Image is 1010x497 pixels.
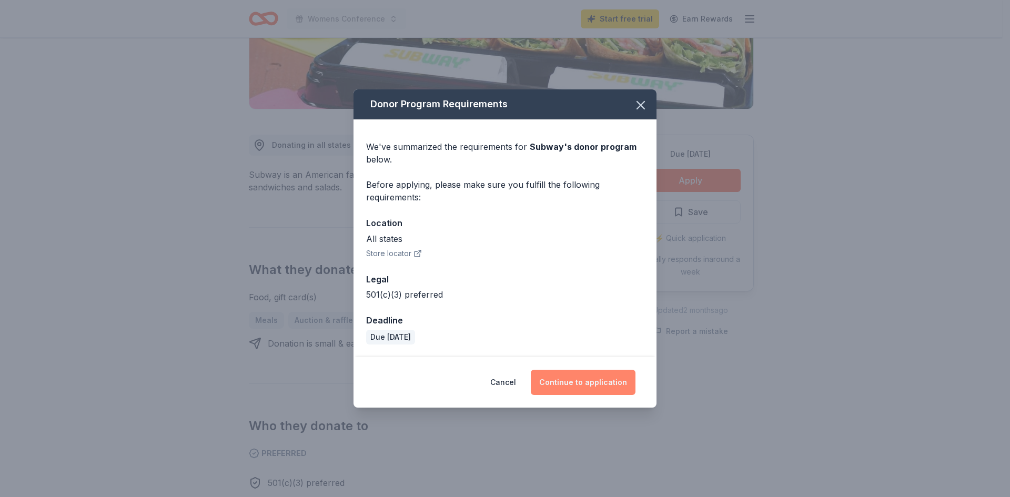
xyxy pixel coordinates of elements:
div: 501(c)(3) preferred [366,288,644,301]
div: Location [366,216,644,230]
div: All states [366,232,644,245]
div: Donor Program Requirements [353,89,656,119]
span: Subway 's donor program [530,141,637,152]
div: Due [DATE] [366,330,415,344]
div: Legal [366,272,644,286]
div: Deadline [366,313,644,327]
button: Store locator [366,247,422,260]
div: We've summarized the requirements for below. [366,140,644,166]
button: Cancel [490,370,516,395]
div: Before applying, please make sure you fulfill the following requirements: [366,178,644,204]
button: Continue to application [531,370,635,395]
